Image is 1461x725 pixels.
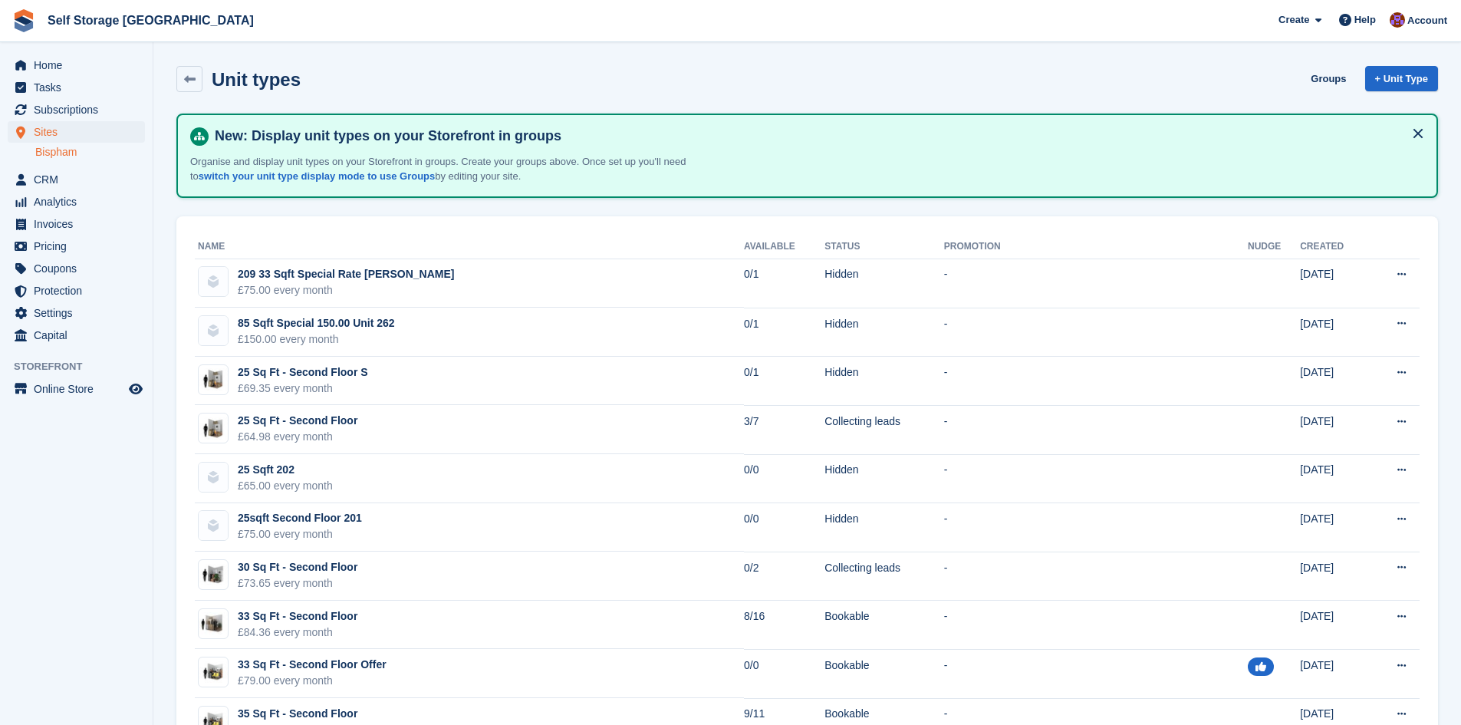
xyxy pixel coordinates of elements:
[744,357,824,406] td: 0/1
[199,612,228,634] img: 32-sqft-unit.jpg
[8,121,145,143] a: menu
[824,649,944,698] td: Bookable
[824,357,944,406] td: Hidden
[41,8,260,33] a: Self Storage [GEOGRAPHIC_DATA]
[238,381,368,397] div: £69.35 every month
[1300,503,1369,552] td: [DATE]
[744,235,824,259] th: Available
[34,236,126,257] span: Pricing
[238,413,357,429] div: 25 Sq Ft - Second Floor
[944,454,1248,503] td: -
[1300,308,1369,357] td: [DATE]
[8,54,145,76] a: menu
[34,169,126,190] span: CRM
[238,478,333,494] div: £65.00 every month
[944,357,1248,406] td: -
[824,601,944,650] td: Bookable
[1300,601,1369,650] td: [DATE]
[1305,66,1352,91] a: Groups
[238,429,357,445] div: £64.98 every month
[1390,12,1405,28] img: Self Storage Assistant
[34,258,126,279] span: Coupons
[238,266,454,282] div: 209 33 Sqft Special Rate [PERSON_NAME]
[824,235,944,259] th: Status
[824,454,944,503] td: Hidden
[190,154,727,184] p: Organise and display unit types on your Storefront in groups. Create your groups above. Once set ...
[238,706,357,722] div: 35 Sq Ft - Second Floor
[8,258,145,279] a: menu
[944,552,1248,601] td: -
[1407,13,1447,28] span: Account
[34,54,126,76] span: Home
[238,575,357,592] div: £73.65 every month
[34,121,126,143] span: Sites
[34,213,126,235] span: Invoices
[127,380,145,398] a: Preview store
[238,526,362,542] div: £75.00 every month
[944,308,1248,357] td: -
[8,99,145,120] a: menu
[238,673,387,689] div: £79.00 every month
[8,378,145,400] a: menu
[1300,405,1369,454] td: [DATE]
[744,601,824,650] td: 8/16
[824,405,944,454] td: Collecting leads
[238,624,357,641] div: £84.36 every month
[35,145,145,160] a: Bispham
[744,308,824,357] td: 0/1
[199,511,228,540] img: blank-unit-type-icon-ffbac7b88ba66c5e286b0e438baccc4b9c83835d4c34f86887a83fc20ec27e7b.svg
[944,259,1248,308] td: -
[238,559,357,575] div: 30 Sq Ft - Second Floor
[238,282,454,298] div: £75.00 every month
[944,601,1248,650] td: -
[744,454,824,503] td: 0/0
[744,649,824,698] td: 0/0
[14,359,153,374] span: Storefront
[8,302,145,324] a: menu
[238,657,387,673] div: 33 Sq Ft - Second Floor Offer
[195,235,744,259] th: Name
[744,503,824,552] td: 0/0
[34,99,126,120] span: Subscriptions
[199,463,228,492] img: blank-unit-type-icon-ffbac7b88ba66c5e286b0e438baccc4b9c83835d4c34f86887a83fc20ec27e7b.svg
[238,315,395,331] div: 85 Sqft Special 150.00 Unit 262
[199,316,228,345] img: blank-unit-type-icon-ffbac7b88ba66c5e286b0e438baccc4b9c83835d4c34f86887a83fc20ec27e7b.svg
[238,462,333,478] div: 25 Sqft 202
[199,417,228,440] img: 25-sqft-unit.jpg
[34,191,126,213] span: Analytics
[238,331,395,348] div: £150.00 every month
[1365,66,1438,91] a: + Unit Type
[34,302,126,324] span: Settings
[199,368,228,391] img: 25-sqft-unit.jpg
[34,280,126,302] span: Protection
[824,259,944,308] td: Hidden
[34,77,126,98] span: Tasks
[1248,235,1300,259] th: Nudge
[944,503,1248,552] td: -
[8,236,145,257] a: menu
[1278,12,1309,28] span: Create
[12,9,35,32] img: stora-icon-8386f47178a22dfd0bd8f6a31ec36ba5ce8667c1dd55bd0f319d3a0aa187defe.svg
[1300,649,1369,698] td: [DATE]
[8,191,145,213] a: menu
[744,259,824,308] td: 0/1
[199,267,228,296] img: blank-unit-type-icon-ffbac7b88ba66c5e286b0e438baccc4b9c83835d4c34f86887a83fc20ec27e7b.svg
[1300,235,1369,259] th: Created
[199,661,228,684] img: 35-sqft-unit%20(2).jpg
[824,552,944,601] td: Collecting leads
[944,235,1248,259] th: Promotion
[1300,357,1369,406] td: [DATE]
[944,649,1248,698] td: -
[238,608,357,624] div: 33 Sq Ft - Second Floor
[212,69,301,90] h2: Unit types
[238,510,362,526] div: 25sqft Second Floor 201
[209,127,1424,145] h4: New: Display unit types on your Storefront in groups
[1300,454,1369,503] td: [DATE]
[944,405,1248,454] td: -
[744,405,824,454] td: 3/7
[199,170,435,182] a: switch your unit type display mode to use Groups
[8,213,145,235] a: menu
[8,169,145,190] a: menu
[199,564,228,586] img: 30-sqft-unit.jpg
[1300,552,1369,601] td: [DATE]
